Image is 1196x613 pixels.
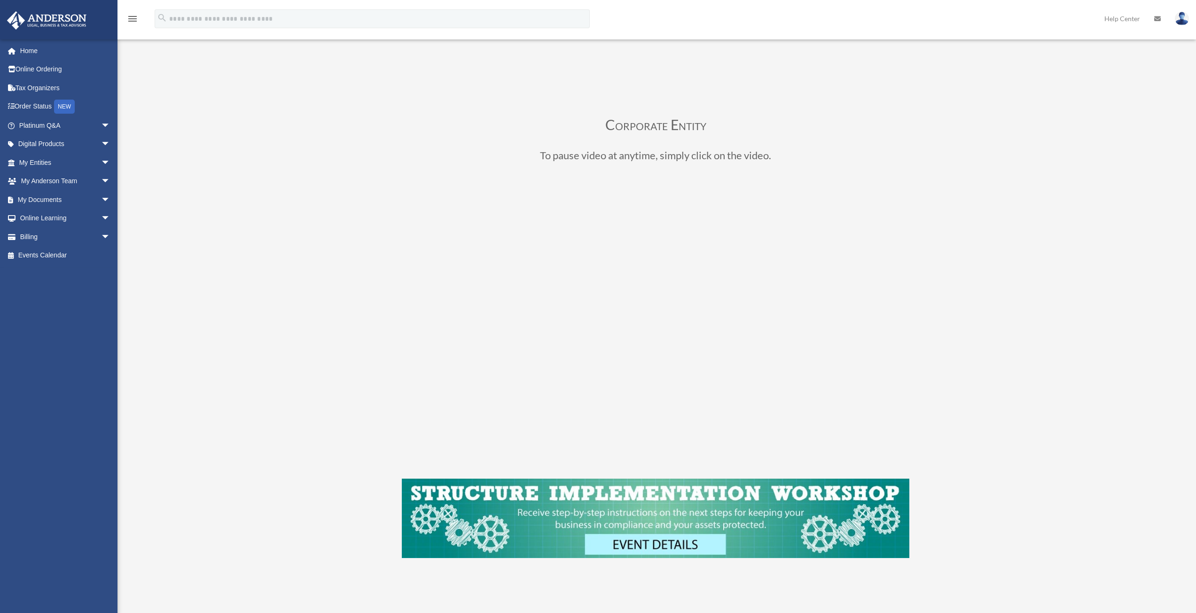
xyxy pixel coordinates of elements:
[101,190,120,210] span: arrow_drop_down
[7,135,125,154] a: Digital Productsarrow_drop_down
[157,13,167,23] i: search
[7,116,125,135] a: Platinum Q&Aarrow_drop_down
[605,116,706,133] span: Corporate Entity
[7,172,125,191] a: My Anderson Teamarrow_drop_down
[1175,12,1189,25] img: User Pic
[402,150,909,165] h3: To pause video at anytime, simply click on the video.
[7,227,125,246] a: Billingarrow_drop_down
[54,100,75,114] div: NEW
[4,11,89,30] img: Anderson Advisors Platinum Portal
[7,209,125,228] a: Online Learningarrow_drop_down
[101,227,120,247] span: arrow_drop_down
[101,209,120,228] span: arrow_drop_down
[7,60,125,79] a: Online Ordering
[7,78,125,97] a: Tax Organizers
[127,16,138,24] a: menu
[7,41,125,60] a: Home
[7,97,125,116] a: Order StatusNEW
[127,13,138,24] i: menu
[7,246,125,265] a: Events Calendar
[101,153,120,172] span: arrow_drop_down
[101,135,120,154] span: arrow_drop_down
[101,172,120,191] span: arrow_drop_down
[7,153,125,172] a: My Entitiesarrow_drop_down
[7,190,125,209] a: My Documentsarrow_drop_down
[101,116,120,135] span: arrow_drop_down
[402,179,909,465] iframe: 250210 - Corporate Binder Review V2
